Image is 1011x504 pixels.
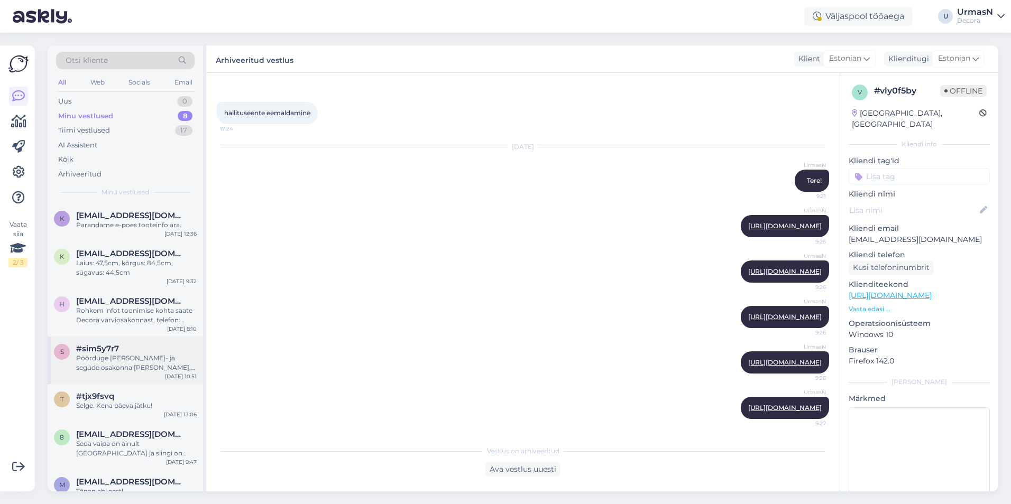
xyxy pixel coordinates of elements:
[76,430,186,439] span: 8dkristina@gmail.com
[164,230,197,238] div: [DATE] 12:36
[794,53,820,64] div: Klient
[76,220,197,230] div: Parandame e-poes tooteinfo ära.
[849,155,990,166] p: Kliendi tag'id
[487,446,559,456] span: Vestlus on arhiveeritud
[224,109,310,117] span: hallituseente eemaldamine
[58,111,113,122] div: Minu vestlused
[849,393,990,404] p: Märkmed
[66,55,108,66] span: Otsi kliente
[849,223,990,234] p: Kliendi email
[8,220,27,267] div: Vaata siia
[56,76,68,89] div: All
[938,9,953,24] div: U
[220,125,260,133] span: 17:24
[852,108,979,130] div: [GEOGRAPHIC_DATA], [GEOGRAPHIC_DATA]
[849,344,990,356] p: Brauser
[849,304,990,314] p: Vaata edasi ...
[177,96,192,107] div: 0
[786,161,826,169] span: UrmasN
[849,279,990,290] p: Klienditeekond
[786,238,826,246] span: 9:26
[76,439,197,458] div: Seda vaipa on ainult [GEOGRAPHIC_DATA] ja siingi on kogus nii väike, et tellida ei saa. Ainult lõ...
[216,52,293,66] label: Arhiveeritud vestlus
[748,404,822,412] a: [URL][DOMAIN_NAME]
[88,76,107,89] div: Web
[76,211,186,220] span: kadijurisson@gmail.com
[76,258,197,277] div: Laius: 47,5cm, kõrgus: 84,5cm, sügavus: 44,5cm
[849,318,990,329] p: Operatsioonisüsteem
[849,356,990,367] p: Firefox 142.0
[167,277,197,285] div: [DATE] 9:32
[786,252,826,260] span: UrmasN
[60,395,64,403] span: t
[76,401,197,410] div: Selge. Kena päeva jätku!
[786,192,826,200] span: 9:21
[175,125,192,136] div: 17
[849,189,990,200] p: Kliendi nimi
[58,140,97,151] div: AI Assistent
[76,296,186,306] span: helari.vatsing@gmail.com
[786,374,826,382] span: 9:26
[829,53,861,64] span: Estonian
[58,154,73,165] div: Kõik
[748,358,822,366] a: [URL][DOMAIN_NAME]
[59,481,65,489] span: m
[58,125,110,136] div: Tiimi vestlused
[60,433,64,441] span: 8
[8,258,27,267] div: 2 / 3
[849,204,978,216] input: Lisa nimi
[849,234,990,245] p: [EMAIL_ADDRESS][DOMAIN_NAME]
[748,267,822,275] a: [URL][DOMAIN_NAME]
[76,344,119,353] span: #sim5y7r7
[166,458,197,466] div: [DATE] 9:47
[849,377,990,387] div: [PERSON_NAME]
[849,329,990,340] p: Windows 10
[957,8,1005,25] a: UrmasNDecora
[76,249,186,258] span: kristiina369@hotmail.com
[858,88,862,96] span: v
[957,16,993,25] div: Decora
[178,111,192,122] div: 8
[849,169,990,184] input: Lisa tag
[874,85,940,97] div: # vly0f5by
[217,142,829,152] div: [DATE]
[786,207,826,214] span: UrmasN
[786,388,826,396] span: UrmasN
[126,76,152,89] div: Socials
[485,462,560,477] div: Ava vestlus uuesti
[804,7,913,26] div: Väljaspool tööaega
[849,249,990,260] p: Kliendi telefon
[884,53,929,64] div: Klienditugi
[172,76,195,89] div: Email
[76,487,197,496] div: Tãnan abi eest!
[786,419,826,427] span: 9:27
[748,313,822,321] a: [URL][DOMAIN_NAME]
[786,343,826,351] span: UrmasN
[60,214,65,222] span: k
[165,372,197,380] div: [DATE] 10:51
[59,300,65,308] span: h
[786,329,826,337] span: 9:26
[58,96,71,107] div: Uus
[164,410,197,418] div: [DATE] 13:06
[786,297,826,305] span: UrmasN
[167,325,197,333] div: [DATE] 8:10
[60,348,64,356] span: s
[76,391,114,401] span: #tjx9fsvq
[60,253,65,260] span: k
[76,353,197,372] div: Pöörduge [PERSON_NAME]- ja segude osakonna [PERSON_NAME], telefon: [PHONE_NUMBER].
[786,283,826,291] span: 9:26
[748,222,822,230] a: [URL][DOMAIN_NAME]
[807,176,822,184] span: Tere!
[849,139,990,149] div: Kliendi info
[940,85,987,97] span: Offline
[849,260,934,275] div: Küsi telefoninumbrit
[76,306,197,325] div: Rohkem infot toonimise kohta saate Decora värviosakonnast, telefon: [PHONE_NUMBER] ; e-mail: [EMA...
[938,53,970,64] span: Estonian
[76,477,186,487] span: merle152@hotmail.com
[102,188,149,197] span: Minu vestlused
[8,54,29,74] img: Askly Logo
[957,8,993,16] div: UrmasN
[58,169,102,180] div: Arhiveeritud
[849,291,932,300] a: [URL][DOMAIN_NAME]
